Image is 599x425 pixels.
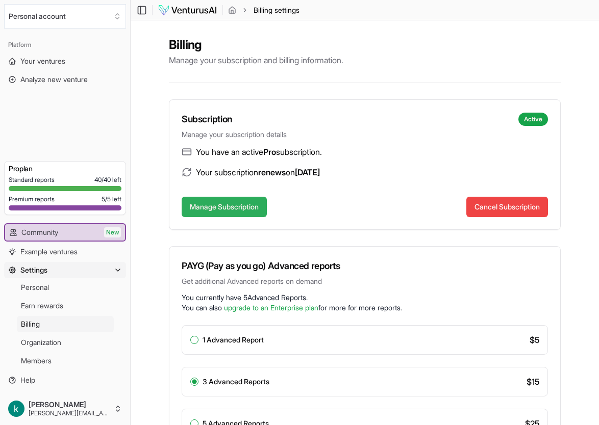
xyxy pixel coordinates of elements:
button: Settings [4,262,126,278]
h3: PAYG (Pay as you go) Advanced reports [182,259,548,273]
span: Settings [20,265,47,275]
a: Members [17,353,114,369]
button: [PERSON_NAME][PERSON_NAME][EMAIL_ADDRESS][PERSON_NAME][DOMAIN_NAME] [4,396,126,421]
img: logo [158,4,217,16]
a: upgrade to an Enterprise plan [224,303,318,312]
nav: breadcrumb [228,5,299,15]
span: Personal [21,282,49,293]
span: Help [20,375,35,385]
div: Platform [4,37,126,53]
span: Your ventures [20,56,65,66]
span: Your subscription [196,167,258,177]
button: Cancel Subscription [466,197,548,217]
span: renews [258,167,286,177]
span: $ 15 [527,376,539,388]
span: on [286,167,295,177]
h3: Subscription [182,112,232,126]
a: Billing [17,316,114,332]
span: Pro [263,147,276,157]
span: Organization [21,337,61,348]
span: Community [21,227,58,237]
p: Manage your subscription and billing information. [169,54,561,66]
a: Organization [17,334,114,351]
span: You can also for more for more reports. [182,303,402,312]
p: Manage your subscription details [182,129,548,140]
span: [DATE] [295,167,320,177]
div: Active [518,113,548,126]
p: Get additional Advanced reports on demand [182,276,548,286]
span: You have an active [196,147,263,157]
span: New [104,227,121,237]
span: [PERSON_NAME] [29,400,110,409]
a: Example ventures [4,244,126,260]
span: 5 / 5 left [102,195,121,203]
span: subscription. [276,147,322,157]
label: 1 Advanced Report [203,336,264,343]
button: Select an organization [4,4,126,29]
span: Example ventures [20,247,78,257]
span: $ 5 [530,334,539,346]
span: Billing settings [254,5,299,15]
a: Analyze new venture [4,71,126,88]
span: Standard reports [9,176,55,184]
a: Earn rewards [17,298,114,314]
a: Help [4,372,126,388]
a: CommunityNew [5,224,125,241]
button: Manage Subscription [182,197,267,217]
span: 40 / 40 left [94,176,121,184]
span: Billing [21,319,40,329]
a: Personal [17,279,114,296]
span: Earn rewards [21,301,63,311]
h2: Billing [169,37,561,53]
span: Analyze new venture [20,74,88,85]
h3: Pro plan [9,164,121,174]
p: You currently have 5 Advanced Reports . [182,293,548,303]
a: Your ventures [4,53,126,69]
span: [PERSON_NAME][EMAIL_ADDRESS][PERSON_NAME][DOMAIN_NAME] [29,409,110,417]
label: 3 Advanced Reports [203,378,269,385]
img: ACg8ocJYRPtUeCm4fWSm3AkTqvI7xlyShsjuRbFZvI4YfZ_DvNz0cw=s96-c [8,401,24,417]
span: Premium reports [9,195,55,203]
span: Members [21,356,52,366]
